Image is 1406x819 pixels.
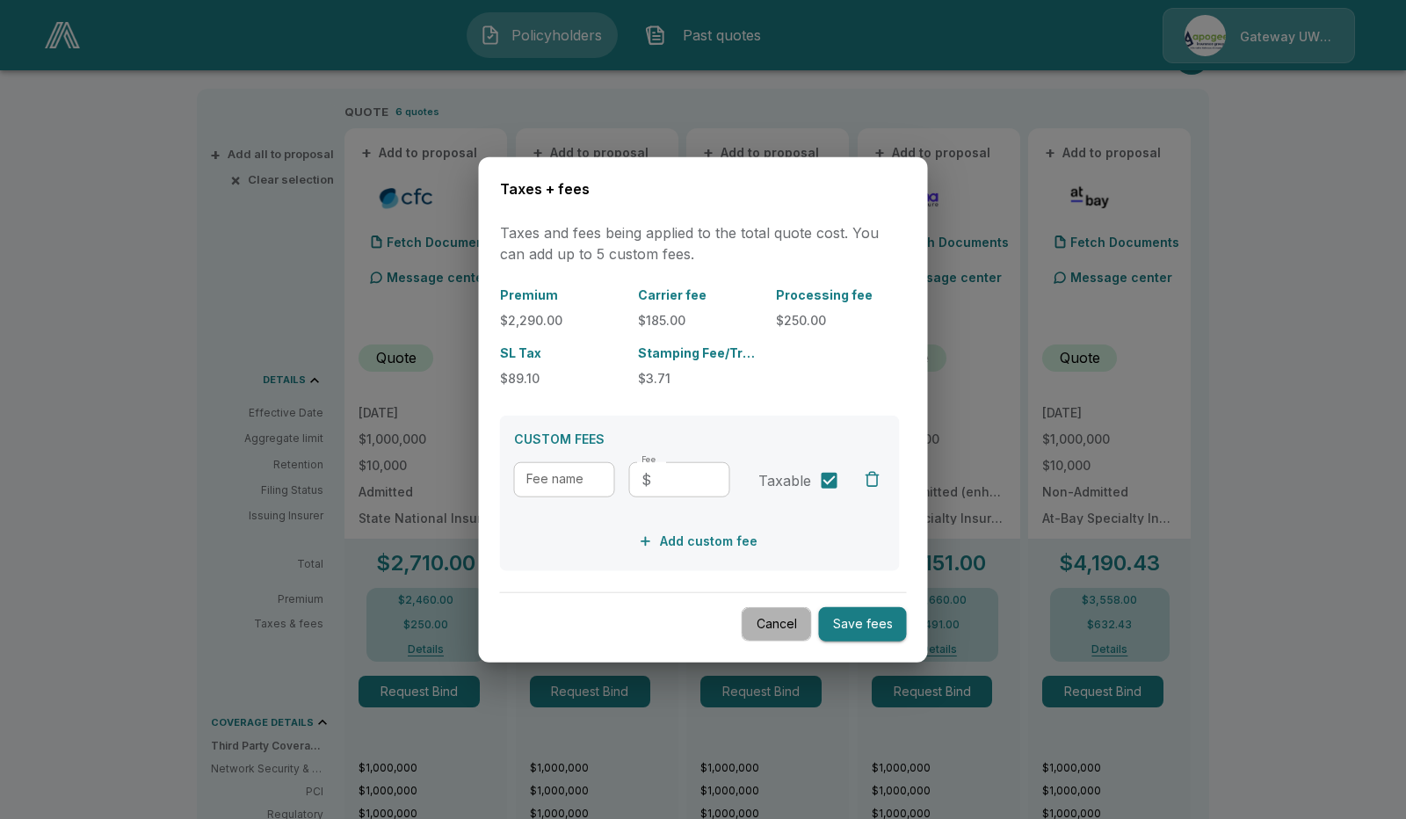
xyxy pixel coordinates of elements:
button: Save fees [819,607,907,641]
p: $2,290.00 [500,310,624,329]
p: $185.00 [638,310,762,329]
p: $ [641,468,651,489]
button: Add custom fee [635,525,765,557]
p: $89.10 [500,368,624,387]
p: CUSTOM FEES [514,429,886,447]
span: Taxable [758,469,811,490]
p: Taxes and fees being applied to the total quote cost. You can add up to 5 custom fees. [500,221,907,264]
p: Premium [500,285,624,303]
p: Processing fee [776,285,900,303]
button: Cancel [742,607,812,641]
label: Fee [641,453,656,465]
p: $3.71 [638,368,762,387]
p: SL Tax [500,343,624,361]
p: $250.00 [776,310,900,329]
h6: Taxes + fees [500,178,907,201]
p: Carrier fee [638,285,762,303]
p: Stamping Fee/Transaction/Regulatory Fee [638,343,762,361]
